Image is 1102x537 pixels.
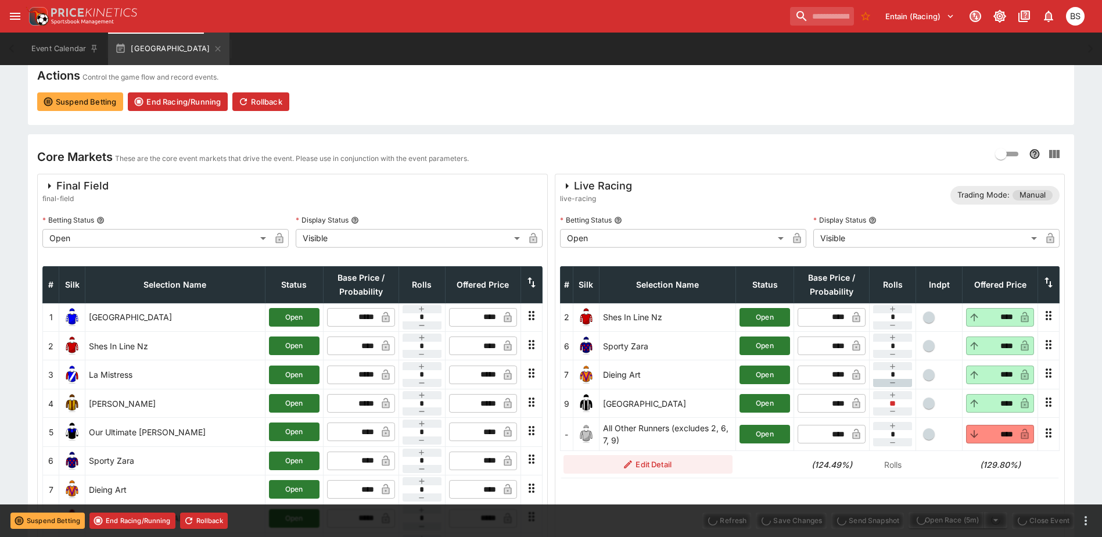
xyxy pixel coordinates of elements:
[85,332,265,360] td: Shes In Line Nz
[43,266,59,303] th: #
[560,389,573,417] td: 9
[63,480,81,499] img: runner 7
[1014,6,1035,27] button: Documentation
[63,394,81,413] img: runner 4
[51,8,137,17] img: PriceKinetics
[85,360,265,389] td: La Mistress
[1066,7,1085,26] div: Brendan Scoble
[1038,6,1059,27] button: Notifications
[85,303,265,331] td: [GEOGRAPHIC_DATA]
[89,513,175,529] button: End Racing/Running
[96,216,105,224] button: Betting Status
[351,216,359,224] button: Display Status
[115,153,469,164] p: These are the core event markets that drive the event. Please use in conjunction with the event p...
[37,92,123,111] button: Suspend Betting
[63,308,81,327] img: runner 1
[856,7,875,26] button: No Bookmarks
[577,336,595,355] img: runner 6
[42,229,270,248] div: Open
[85,389,265,417] td: [PERSON_NAME]
[560,179,632,193] div: Live Racing
[265,266,323,303] th: Status
[873,459,913,471] p: Rolls
[232,92,289,111] button: Rollback
[1062,3,1088,29] button: Brendan Scoble
[269,423,320,441] button: Open
[560,360,573,389] td: 7
[445,266,521,303] th: Offered Price
[269,336,320,355] button: Open
[128,92,228,111] button: End Racing/Running
[63,423,81,441] img: runner 5
[794,266,870,303] th: Base Price / Probability
[63,452,81,470] img: runner 6
[813,229,1041,248] div: Visible
[560,215,612,225] p: Betting Status
[180,513,228,529] button: Rollback
[870,266,916,303] th: Rolls
[399,266,445,303] th: Rolls
[42,215,94,225] p: Betting Status
[85,475,265,504] td: Dieing Art
[790,7,854,26] input: search
[51,19,114,24] img: Sportsbook Management
[577,425,595,443] img: blank-silk.png
[63,366,81,384] img: runner 3
[43,332,59,360] td: 2
[43,303,59,331] td: 1
[85,446,265,475] td: Sporty Zara
[614,216,622,224] button: Betting Status
[59,266,85,303] th: Silk
[573,266,599,303] th: Silk
[966,459,1035,471] h6: (129.80%)
[560,193,632,205] span: live-racing
[563,455,733,474] button: Edit Detail
[577,366,595,384] img: runner 7
[868,216,877,224] button: Display Status
[599,360,736,389] td: Dieing Art
[269,366,320,384] button: Open
[269,308,320,327] button: Open
[43,446,59,475] td: 6
[577,394,595,413] img: runner 9
[740,425,790,443] button: Open
[82,71,218,83] p: Control the game flow and record events.
[43,360,59,389] td: 3
[296,215,349,225] p: Display Status
[24,33,106,65] button: Event Calendar
[798,459,866,471] h6: (124.49%)
[37,68,80,83] h4: Actions
[26,5,49,28] img: PriceKinetics Logo
[740,366,790,384] button: Open
[323,266,399,303] th: Base Price / Probability
[577,308,595,327] img: runner 2
[85,266,265,303] th: Selection Name
[85,418,265,446] td: Our Ultimate [PERSON_NAME]
[37,149,113,164] h4: Core Markets
[878,7,961,26] button: Select Tenant
[909,512,1007,528] div: split button
[599,332,736,360] td: Sporty Zara
[10,513,85,529] button: Suspend Betting
[599,266,736,303] th: Selection Name
[965,6,986,27] button: Connected to PK
[599,389,736,417] td: [GEOGRAPHIC_DATA]
[296,229,523,248] div: Visible
[43,475,59,504] td: 7
[43,504,59,532] td: 8
[813,215,866,225] p: Display Status
[740,308,790,327] button: Open
[957,189,1010,201] p: Trading Mode:
[560,332,573,360] td: 6
[63,336,81,355] img: runner 2
[1079,514,1093,528] button: more
[560,418,573,451] td: -
[5,6,26,27] button: open drawer
[560,229,788,248] div: Open
[963,266,1038,303] th: Offered Price
[740,394,790,413] button: Open
[916,266,963,303] th: Independent
[43,389,59,417] td: 4
[269,480,320,499] button: Open
[108,33,229,65] button: [GEOGRAPHIC_DATA]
